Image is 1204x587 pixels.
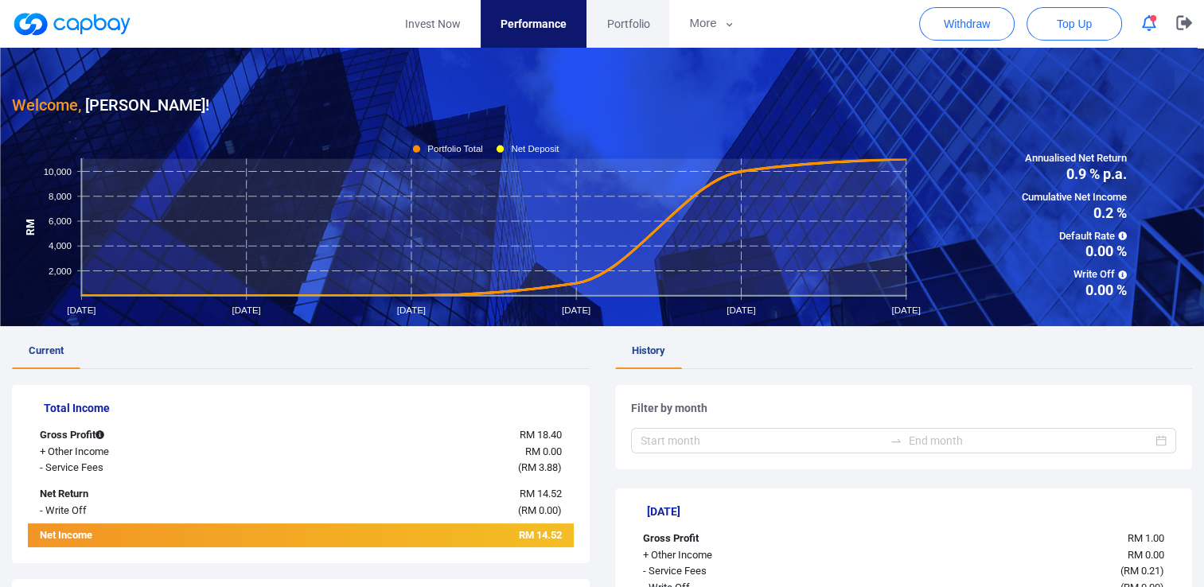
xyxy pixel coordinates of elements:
[28,527,255,547] div: Net Income
[521,461,558,473] span: RM 3.88
[25,219,37,235] tspan: RM
[1022,150,1127,167] span: Annualised Net Return
[519,529,562,541] span: RM 14.52
[1022,244,1127,259] span: 0.00 %
[232,305,261,315] tspan: [DATE]
[1022,228,1127,245] span: Default Rate
[858,563,1176,580] div: ( )
[631,531,859,547] div: Gross Profit
[28,444,255,461] div: + Other Income
[890,434,902,447] span: to
[1128,532,1164,544] span: RM 1.00
[28,503,255,519] div: - Write Off
[501,15,567,33] span: Performance
[49,216,72,226] tspan: 6,000
[890,434,902,447] span: swap-right
[631,563,859,580] div: - Service Fees
[1022,266,1127,283] span: Write Off
[520,488,562,500] span: RM 14.52
[255,503,574,519] div: ( )
[427,144,483,154] tspan: Portfolio Total
[1022,283,1127,297] span: 0.00 %
[521,504,558,516] span: RM 0.00
[892,305,921,315] tspan: [DATE]
[28,486,255,503] div: Net Return
[28,427,255,444] div: Gross Profit
[1022,206,1127,220] span: 0.2 %
[512,144,560,154] tspan: Net Deposit
[44,401,574,415] h5: Total Income
[1057,16,1092,32] span: Top Up
[1124,565,1160,577] span: RM 0.21
[28,460,255,476] div: - Service Fees
[520,429,562,441] span: RM 18.40
[919,7,1015,41] button: Withdraw
[1128,549,1164,561] span: RM 0.00
[12,92,209,118] h3: [PERSON_NAME] !
[562,305,590,315] tspan: [DATE]
[727,305,756,315] tspan: [DATE]
[525,445,562,457] span: RM 0.00
[44,166,72,176] tspan: 10,000
[67,305,95,315] tspan: [DATE]
[632,344,665,356] span: History
[397,305,426,315] tspan: [DATE]
[647,504,1177,519] h5: [DATE]
[1027,7,1122,41] button: Top Up
[1022,189,1127,206] span: Cumulative Net Income
[255,460,574,476] div: ( )
[606,15,649,33] span: Portfolio
[631,401,1177,415] h5: Filter by month
[49,191,72,200] tspan: 8,000
[1022,167,1127,181] span: 0.9 % p.a.
[49,266,72,275] tspan: 2,000
[641,432,884,449] input: Start month
[909,432,1152,449] input: End month
[12,95,81,115] span: Welcome,
[29,344,64,356] span: Current
[631,547,859,564] div: + Other Income
[49,241,72,251] tspan: 4,000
